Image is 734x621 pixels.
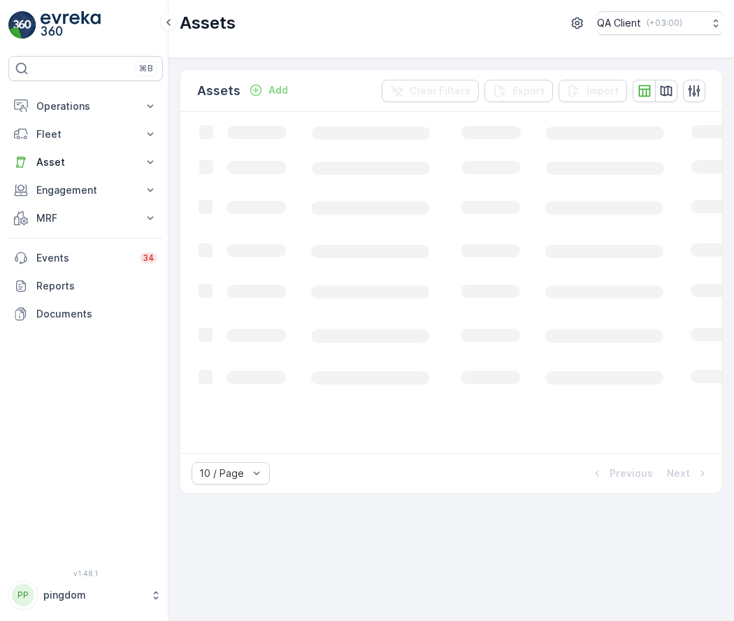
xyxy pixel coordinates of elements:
[597,16,641,30] p: QA Client
[143,252,154,264] p: 34
[8,300,163,328] a: Documents
[8,204,163,232] button: MRF
[36,307,157,321] p: Documents
[243,82,294,99] button: Add
[484,80,553,102] button: Export
[8,569,163,578] span: v 1.48.1
[647,17,682,29] p: ( +03:00 )
[382,80,479,102] button: Clear Filters
[41,11,101,39] img: logo_light-DOdMpM7g.png
[180,12,236,34] p: Assets
[610,466,653,480] p: Previous
[139,63,153,74] p: ⌘B
[597,11,723,35] button: QA Client(+03:00)
[36,211,135,225] p: MRF
[665,465,711,482] button: Next
[8,148,163,176] button: Asset
[12,584,34,606] div: PP
[512,84,545,98] p: Export
[587,84,619,98] p: Import
[8,11,36,39] img: logo
[36,155,135,169] p: Asset
[36,127,135,141] p: Fleet
[36,279,157,293] p: Reports
[8,272,163,300] a: Reports
[8,92,163,120] button: Operations
[43,588,143,602] p: pingdom
[410,84,470,98] p: Clear Filters
[36,183,135,197] p: Engagement
[8,176,163,204] button: Engagement
[559,80,627,102] button: Import
[197,81,240,101] p: Assets
[8,580,163,610] button: PPpingdom
[667,466,690,480] p: Next
[8,244,163,272] a: Events34
[36,99,135,113] p: Operations
[36,251,131,265] p: Events
[8,120,163,148] button: Fleet
[268,83,288,97] p: Add
[589,465,654,482] button: Previous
